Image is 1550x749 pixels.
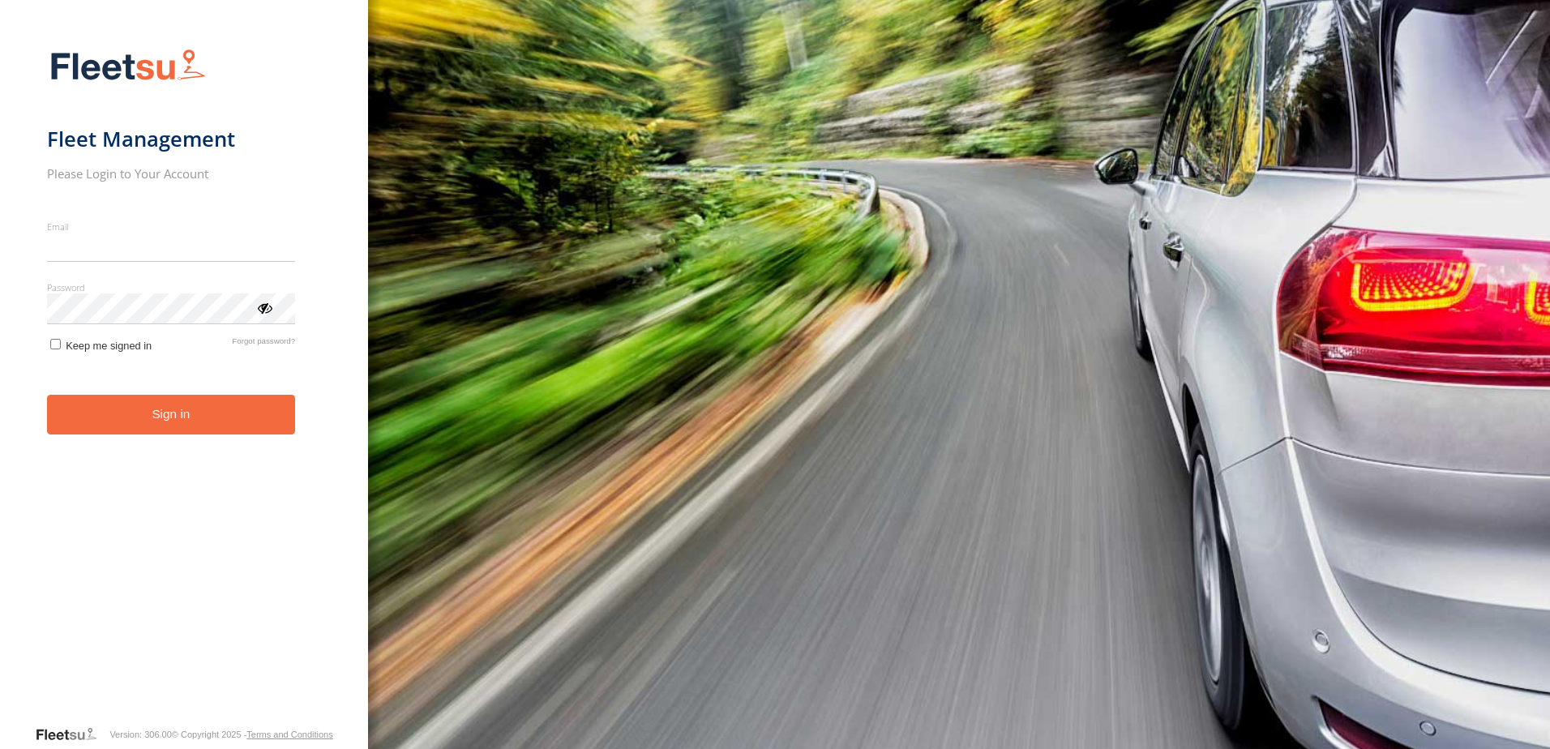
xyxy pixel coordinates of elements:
[47,395,296,434] button: Sign in
[172,730,333,739] div: © Copyright 2025 -
[232,336,295,352] a: Forgot password?
[47,39,322,725] form: main
[50,339,61,349] input: Keep me signed in
[109,730,171,739] div: Version: 306.00
[246,730,332,739] a: Terms and Conditions
[35,726,109,743] a: Visit our Website
[66,340,152,352] span: Keep me signed in
[256,299,272,315] div: ViewPassword
[47,126,296,152] h1: Fleet Management
[47,45,209,87] img: Fleetsu
[47,220,296,233] label: Email
[47,281,296,293] label: Password
[47,165,296,182] h2: Please Login to Your Account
